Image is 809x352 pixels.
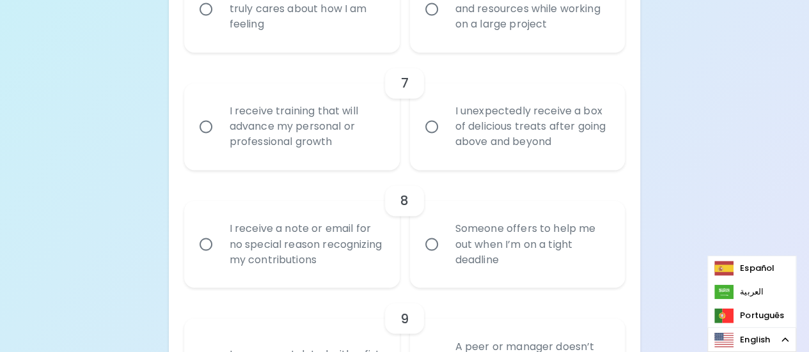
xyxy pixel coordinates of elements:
[184,52,625,170] div: choice-group-check
[445,206,618,282] div: Someone offers to help me out when I’m on a tight deadline
[445,88,618,165] div: I unexpectedly receive a box of delicious treats after going above and beyond
[219,206,393,282] div: I receive a note or email for no special reason recognizing my contributions
[219,88,393,165] div: I receive training that will advance my personal or professional growth
[400,190,409,211] h6: 8
[708,328,796,351] a: English
[184,170,625,287] div: choice-group-check
[708,280,773,303] a: العربية‏
[707,327,796,352] div: Language
[708,303,794,327] a: Português
[400,308,409,328] h6: 9
[707,327,796,352] aside: Language selected: English
[707,256,796,328] ul: Language list
[400,73,408,93] h6: 7
[708,256,784,280] a: Español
